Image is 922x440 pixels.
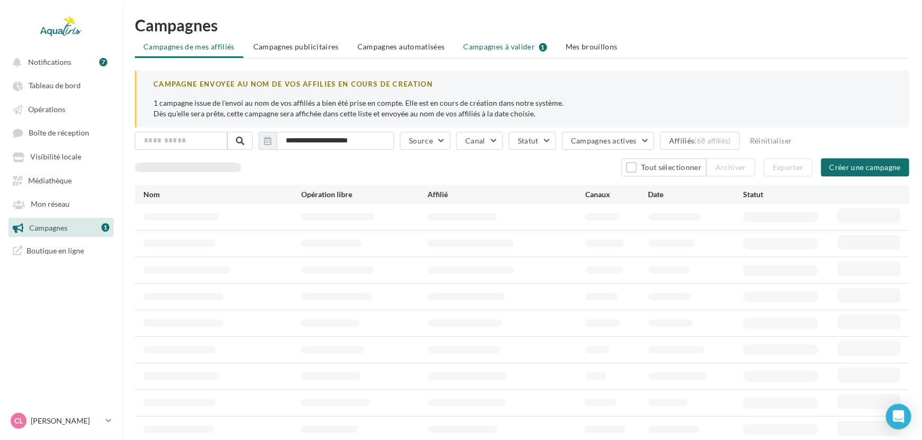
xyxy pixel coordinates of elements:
button: Campagnes actives [562,132,654,150]
div: (68 affiliés) [695,137,731,145]
div: Nom [143,189,301,200]
h1: Campagnes [135,17,909,33]
p: [PERSON_NAME] [31,416,101,426]
button: Notifications 7 [6,52,112,71]
div: Affilié [428,189,585,200]
span: Campagnes à valider [464,41,535,52]
p: 1 campagne issue de l'envoi au nom de vos affiliés a bien été prise en compte. Elle est en cours ... [153,98,892,119]
div: Statut [743,189,838,200]
span: Campagnes actives [571,136,637,145]
a: Boutique en ligne [6,241,116,260]
span: Campagnes [29,223,67,232]
span: CL [14,416,23,426]
button: Exporter [764,158,813,176]
span: Tableau de bord [29,81,81,90]
button: Créer une campagne [821,158,909,176]
span: Médiathèque [28,176,72,185]
a: 1 [101,222,109,233]
button: Archiver [706,158,755,176]
div: 1 [101,223,109,232]
span: Notifications [28,57,71,66]
a: Tableau de bord [6,75,116,95]
a: CL [PERSON_NAME] [8,411,114,431]
a: Médiathèque [6,171,116,190]
div: CAMPAGNE ENVOYEE AU NOM DE VOS AFFILIES EN COURS DE CREATION [153,79,892,89]
button: Statut [509,132,556,150]
div: Open Intercom Messenger [886,404,911,429]
span: Campagnes publicitaires [253,42,339,51]
span: Opérations [28,105,65,114]
a: Boîte de réception [6,123,116,142]
span: Boutique en ligne [27,246,84,256]
div: Canaux [585,189,648,200]
div: Date [648,189,743,200]
a: Mon réseau [6,194,116,213]
span: Boîte de réception [29,129,89,138]
a: Visibilité locale [6,147,116,166]
a: Campagnes 1 [6,218,116,237]
button: Source [400,132,450,150]
button: Canal [456,132,503,150]
span: Campagnes automatisées [357,42,445,51]
span: Mes brouillons [566,42,618,51]
div: Opération libre [301,189,428,200]
div: 7 [99,58,107,66]
button: Tout sélectionner [621,158,706,176]
button: Réinitialiser [746,134,797,147]
span: Mon réseau [31,200,70,209]
button: Affiliés(68 affiliés) [660,132,740,150]
div: 1 [539,43,547,52]
span: Visibilité locale [30,153,81,162]
a: Opérations [6,99,116,119]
